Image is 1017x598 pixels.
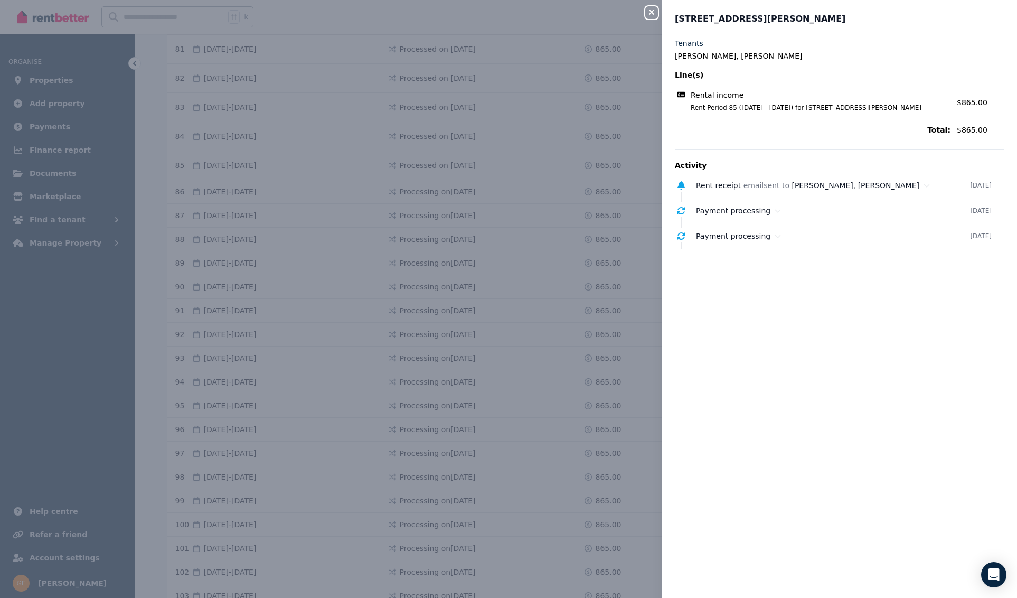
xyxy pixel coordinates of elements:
[970,207,992,215] time: [DATE]
[696,207,770,215] span: Payment processing
[691,90,743,100] span: Rental income
[957,125,1004,135] span: $865.00
[675,70,950,80] span: Line(s)
[675,160,1004,171] p: Activity
[981,562,1006,587] div: Open Intercom Messenger
[696,232,770,240] span: Payment processing
[970,181,992,190] time: [DATE]
[696,181,741,190] span: Rent receipt
[678,104,950,112] span: Rent Period 85 ([DATE] - [DATE]) for [STREET_ADDRESS][PERSON_NAME]
[792,181,919,190] span: [PERSON_NAME], [PERSON_NAME]
[957,98,987,107] span: $865.00
[675,125,950,135] span: Total:
[675,51,1004,61] legend: [PERSON_NAME], [PERSON_NAME]
[675,38,703,49] label: Tenants
[675,13,845,25] span: [STREET_ADDRESS][PERSON_NAME]
[696,180,970,191] div: email sent to
[970,232,992,240] time: [DATE]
